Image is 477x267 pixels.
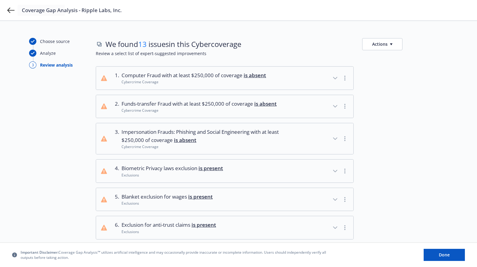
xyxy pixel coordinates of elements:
span: Review a select list of expert-suggested improvements [96,50,448,57]
span: is absent [244,72,266,79]
div: 6 . [112,221,119,234]
div: Choose source [40,38,70,44]
span: Biometric Privacy laws exclusion [122,164,223,172]
div: Cybercrime Coverage [122,144,286,149]
div: Analyze [40,50,56,56]
button: 6.Exclusion for anti-trust claims is presentExclusions [96,216,353,239]
div: Cybercrime Coverage [122,108,277,113]
span: is absent [174,137,196,143]
button: Actions [362,38,402,50]
div: Review analysis [40,62,73,68]
div: Exclusions [122,173,223,178]
button: 5.Blanket exclusion for wages is presentExclusions [96,188,353,211]
div: 3 . [112,128,119,149]
span: Exclusion for anti-trust claims [122,221,216,229]
span: is absent [254,100,277,107]
div: Exclusions [122,201,213,206]
span: Impersonation Frauds: Phishing and Social Engineering with at least $250,000 of coverage [122,128,286,144]
div: Cybercrime Coverage [122,79,266,84]
button: Done [424,249,465,261]
span: Funds-transfer Fraud with at least $250,000 of coverage [122,100,277,108]
div: 2 . [112,100,119,113]
span: Coverage Gap Analysis™ utilizes artificial intelligence and may occasionally provide inaccurate o... [21,250,330,260]
button: 1.Computer Fraud with at least $250,000 of coverage is absentCybercrime Coverage [96,67,353,90]
span: Blanket exclusion for wages [122,193,213,201]
button: 3.Impersonation Frauds: Phishing and Social Engineering with at least $250,000 of coverage is abs... [96,123,353,154]
div: Exclusions [122,229,216,234]
span: 13 [138,39,147,49]
span: Return to dashboard [20,7,62,14]
span: Computer Fraud with at least $250,000 of coverage [122,71,266,79]
span: Done [439,252,450,258]
span: Coverage Gap Analysis - Ripple Labs, Inc. [22,7,122,14]
span: is present [192,221,216,228]
span: is present [198,165,223,172]
button: 4.Biometric Privacy laws exclusion is presentExclusions [96,160,353,183]
span: Important Disclaimer: [21,250,58,255]
div: 1 . [112,71,119,85]
button: 2.Funds-transfer Fraud with at least $250,000 of coverage is absentCybercrime Coverage [96,95,353,118]
span: is present [188,193,213,200]
div: 4 . [112,164,119,178]
div: 3 [29,61,36,68]
span: We found issues in this Cyber coverage [105,39,241,49]
div: 5 . [112,193,119,206]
